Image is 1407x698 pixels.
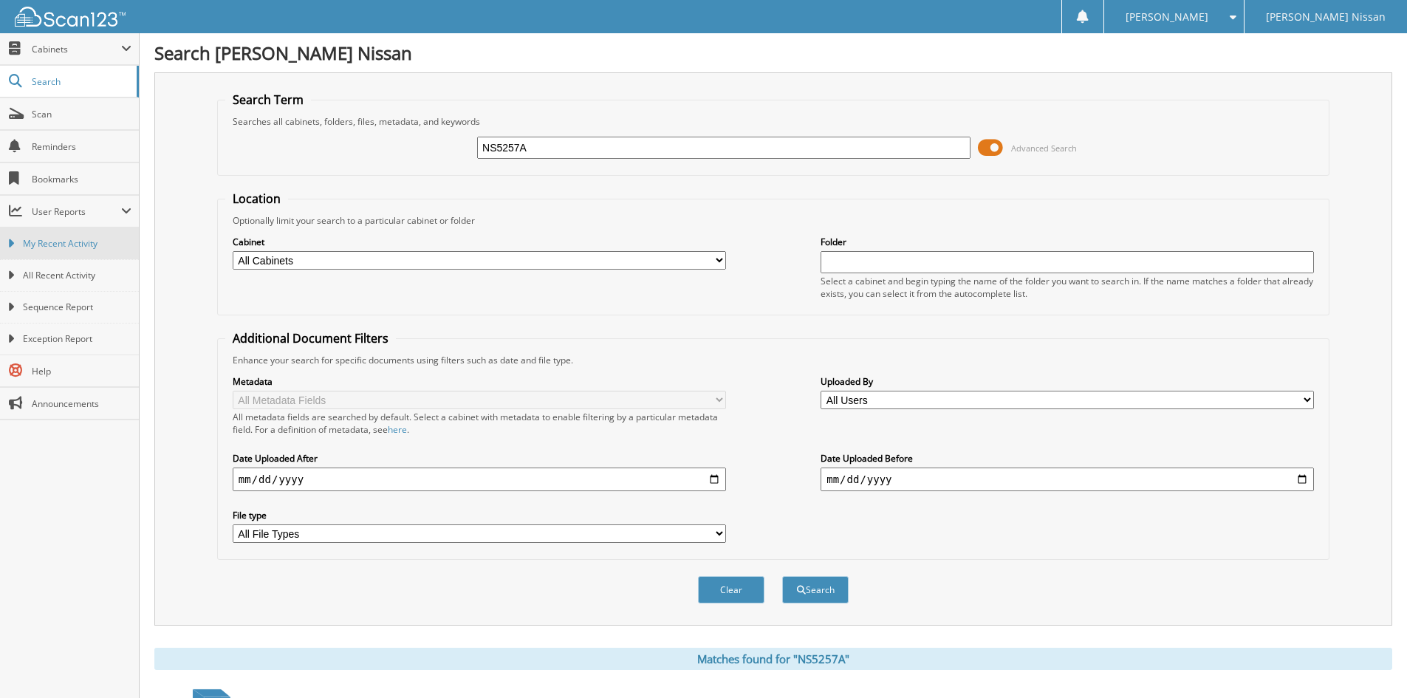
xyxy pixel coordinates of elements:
[32,397,131,410] span: Announcements
[233,452,726,465] label: Date Uploaded After
[233,375,726,388] label: Metadata
[821,236,1314,248] label: Folder
[32,140,131,153] span: Reminders
[225,92,311,108] legend: Search Term
[1333,627,1407,698] iframe: Chat Widget
[23,332,131,346] span: Exception Report
[32,205,121,218] span: User Reports
[698,576,764,603] button: Clear
[225,354,1321,366] div: Enhance your search for specific documents using filters such as date and file type.
[32,75,129,88] span: Search
[1266,13,1386,21] span: [PERSON_NAME] Nissan
[32,108,131,120] span: Scan
[782,576,849,603] button: Search
[225,330,396,346] legend: Additional Document Filters
[225,214,1321,227] div: Optionally limit your search to a particular cabinet or folder
[233,236,726,248] label: Cabinet
[821,275,1314,300] div: Select a cabinet and begin typing the name of the folder you want to search in. If the name match...
[15,7,126,27] img: scan123-logo-white.svg
[23,269,131,282] span: All Recent Activity
[1126,13,1208,21] span: [PERSON_NAME]
[233,468,726,491] input: start
[233,509,726,521] label: File type
[388,423,407,436] a: here
[821,468,1314,491] input: end
[225,191,288,207] legend: Location
[23,301,131,314] span: Sequence Report
[1011,143,1077,154] span: Advanced Search
[154,648,1392,670] div: Matches found for "NS5257A"
[225,115,1321,128] div: Searches all cabinets, folders, files, metadata, and keywords
[233,411,726,436] div: All metadata fields are searched by default. Select a cabinet with metadata to enable filtering b...
[32,365,131,377] span: Help
[23,237,131,250] span: My Recent Activity
[154,41,1392,65] h1: Search [PERSON_NAME] Nissan
[32,173,131,185] span: Bookmarks
[32,43,121,55] span: Cabinets
[821,452,1314,465] label: Date Uploaded Before
[821,375,1314,388] label: Uploaded By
